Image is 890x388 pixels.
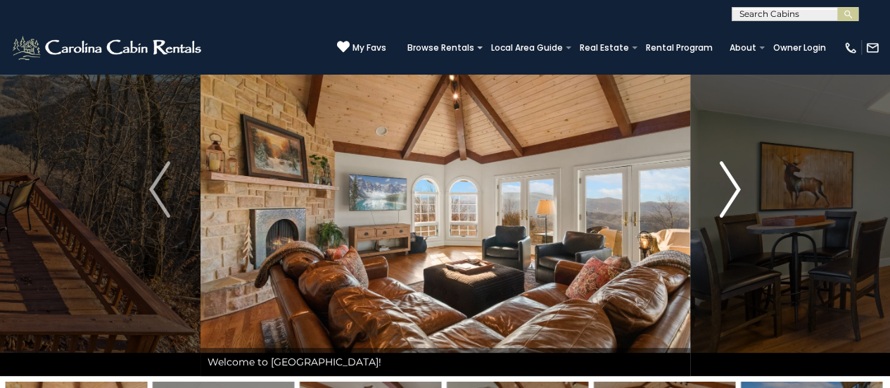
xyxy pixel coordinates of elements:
[689,3,770,376] button: Next
[723,38,763,58] a: About
[120,3,201,376] button: Previous
[720,161,741,218] img: arrow
[766,38,833,58] a: Owner Login
[337,40,386,55] a: My Favs
[11,34,205,62] img: White-1-2.png
[844,41,858,55] img: phone-regular-white.png
[352,42,386,54] span: My Favs
[484,38,570,58] a: Local Area Guide
[400,38,481,58] a: Browse Rentals
[149,161,170,218] img: arrow
[573,38,636,58] a: Real Estate
[201,348,690,376] div: Welcome to [GEOGRAPHIC_DATA]!
[865,41,879,55] img: mail-regular-white.png
[639,38,720,58] a: Rental Program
